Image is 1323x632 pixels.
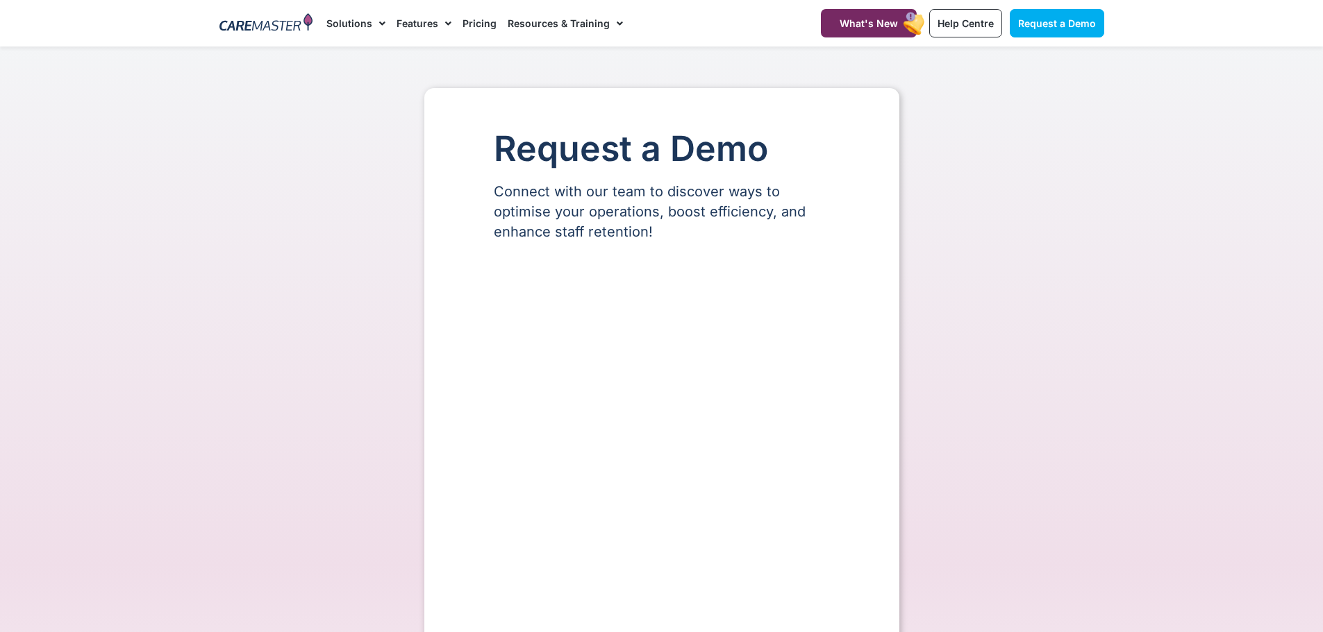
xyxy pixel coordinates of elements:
[494,182,830,242] p: Connect with our team to discover ways to optimise your operations, boost efficiency, and enhance...
[494,130,830,168] h1: Request a Demo
[929,9,1002,37] a: Help Centre
[1018,17,1096,29] span: Request a Demo
[219,13,313,34] img: CareMaster Logo
[821,9,917,37] a: What's New
[1010,9,1104,37] a: Request a Demo
[840,17,898,29] span: What's New
[938,17,994,29] span: Help Centre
